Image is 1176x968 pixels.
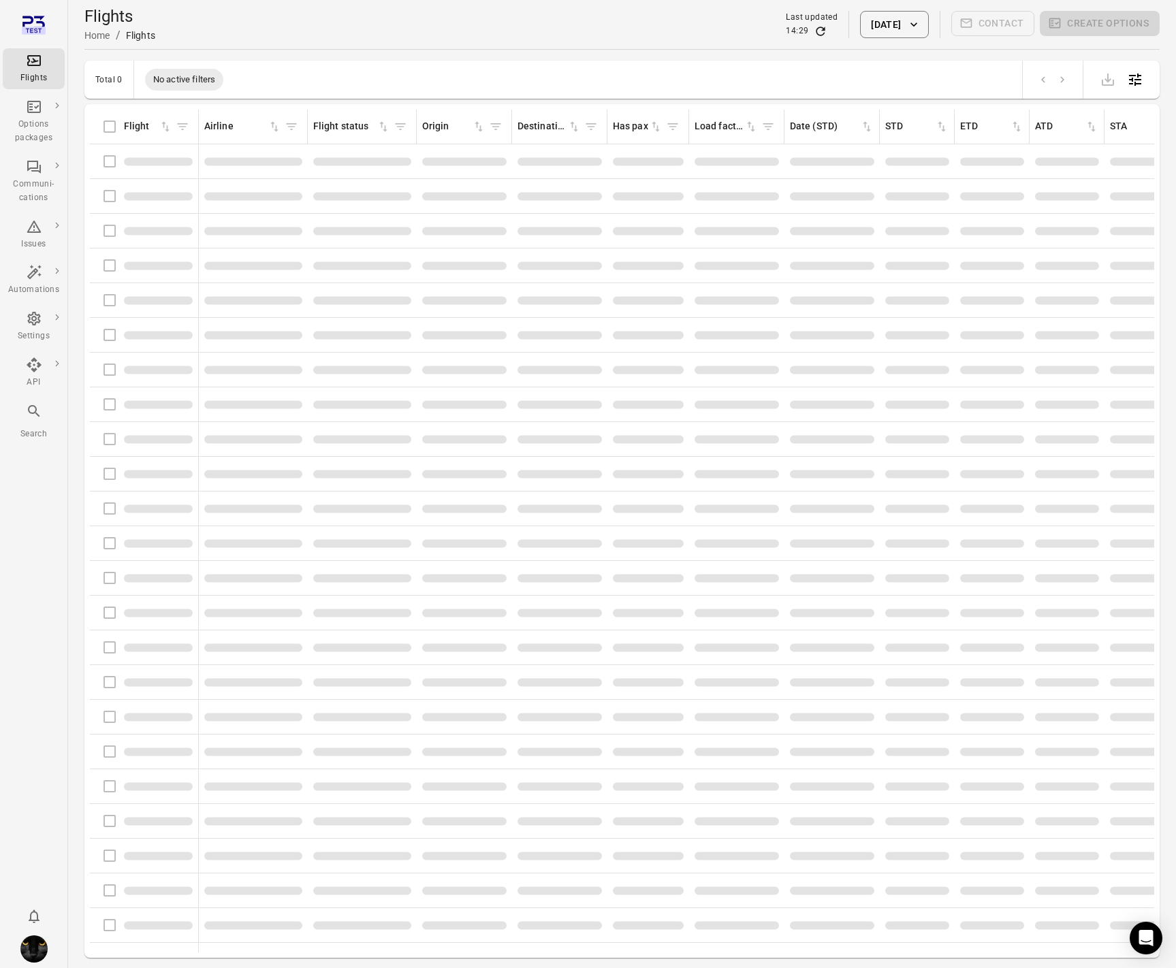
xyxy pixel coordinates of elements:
span: Filter by has pax [663,116,683,137]
a: API [3,353,65,393]
nav: Breadcrumbs [84,27,155,44]
div: Options packages [8,118,59,145]
img: images [20,935,48,963]
div: Sort by flight status in ascending order [313,119,390,134]
div: Sort by STD in ascending order [885,119,949,134]
span: No active filters [145,73,224,86]
div: Sort by date (STD) in ascending order [790,119,874,134]
div: Flights [8,71,59,85]
div: Sort by STA in ascending order [1110,119,1173,134]
span: Please make a selection to export [1094,72,1122,85]
div: Sort by has pax in ascending order [613,119,663,134]
div: Sort by destination in ascending order [518,119,581,134]
h1: Flights [84,5,155,27]
button: Refresh data [814,25,827,38]
div: Sort by flight in ascending order [124,119,172,134]
span: Filter by flight status [390,116,411,137]
div: API [8,376,59,389]
div: Total 0 [95,75,123,84]
span: Filter by destination [581,116,601,137]
span: Filter by load factor [758,116,778,137]
a: Flights [3,48,65,89]
span: Filter by origin [486,116,506,137]
div: Sort by origin in ascending order [422,119,486,134]
nav: pagination navigation [1034,71,1072,88]
div: Automations [8,283,59,297]
a: Automations [3,260,65,301]
div: Last updated [786,11,838,25]
span: Please make a selection to create communications [951,11,1035,38]
div: Issues [8,238,59,251]
a: Issues [3,214,65,255]
button: Search [3,399,65,445]
a: Home [84,30,110,41]
a: Communi-cations [3,155,65,209]
button: Notifications [20,903,48,930]
button: [DATE] [860,11,928,38]
div: Sort by airline in ascending order [204,119,281,134]
div: 14:29 [786,25,808,38]
div: Flights [126,29,155,42]
span: Filter by airline [281,116,302,137]
a: Options packages [3,95,65,149]
div: Sort by ETD in ascending order [960,119,1023,134]
span: Filter by flight [172,116,193,137]
div: Open Intercom Messenger [1130,922,1162,954]
button: Iris [15,930,53,968]
div: Settings [8,329,59,343]
li: / [116,27,121,44]
a: Settings [3,306,65,347]
div: Communi-cations [8,178,59,205]
div: Search [8,427,59,441]
span: Please make a selection to create an option package [1040,11,1160,38]
div: Sort by ATD in ascending order [1035,119,1098,134]
button: Open table configuration [1122,66,1149,93]
div: Sort by load factor in ascending order [695,119,758,134]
